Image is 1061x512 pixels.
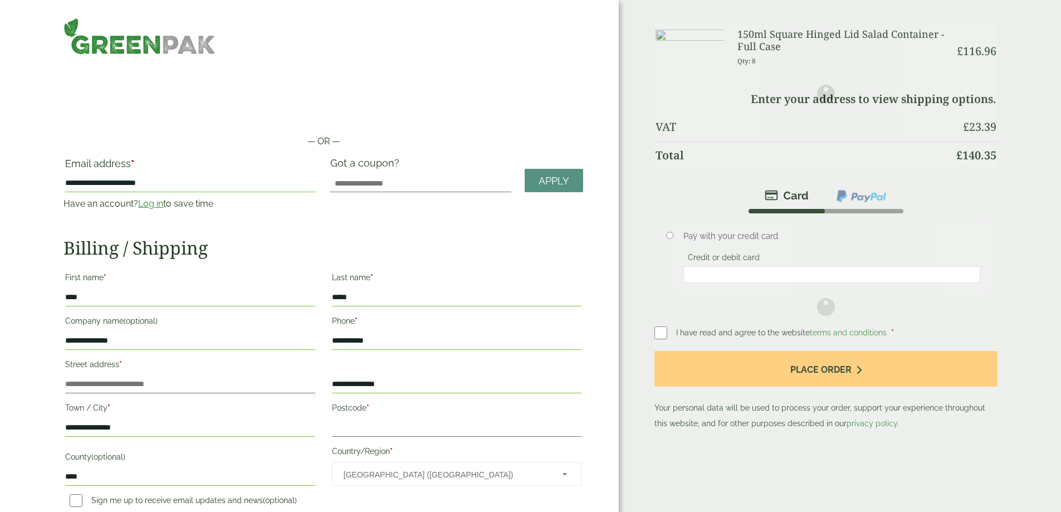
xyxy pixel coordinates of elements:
label: Street address [65,357,315,376]
abbr: required [107,403,110,412]
label: County [65,449,315,468]
p: — OR — [63,135,583,148]
h2: Billing / Shipping [63,237,583,259]
label: Phone [332,313,581,332]
span: Country/Region [332,462,581,486]
label: Sign me up to receive email updates and news [65,496,301,508]
label: Country/Region [332,443,581,462]
label: Postcode [332,400,581,419]
span: United Kingdom (UK) [344,463,547,486]
span: Apply [539,175,569,187]
label: Company name [65,313,315,332]
abbr: required [119,360,122,369]
label: Got a coupon? [330,157,404,174]
abbr: required [366,403,369,412]
span: (optional) [124,316,158,325]
abbr: required [370,273,373,282]
label: Email address [65,159,315,174]
label: Last name [332,270,581,289]
a: Log in [138,198,163,209]
iframe: Secure payment button frame [63,99,583,121]
span: (optional) [263,496,297,505]
abbr: required [390,447,393,456]
label: Town / City [65,400,315,419]
input: Sign me up to receive email updates and news(optional) [70,494,82,507]
span: (optional) [91,452,125,461]
label: First name [65,270,315,289]
abbr: required [131,158,134,169]
abbr: required [104,273,106,282]
p: Have an account? to save time [63,197,316,211]
img: GreenPak Supplies [63,18,216,55]
a: Apply [525,169,583,193]
abbr: required [355,316,358,325]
